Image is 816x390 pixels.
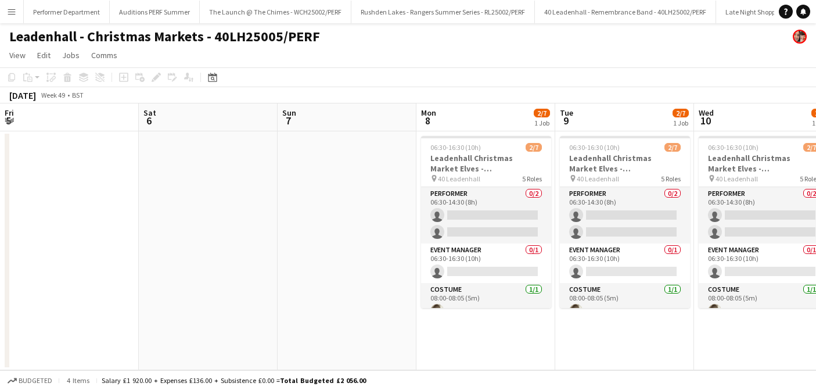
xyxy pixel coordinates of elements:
div: Salary £1 920.00 + Expenses £136.00 + Subsistence £0.00 = [102,376,366,385]
app-card-role: Costume1/108:00-08:05 (5m)[PERSON_NAME] [560,283,690,323]
button: Rushden Lakes - Rangers Summer Series - RL25002/PERF [351,1,535,23]
span: 2/7 [534,109,550,117]
span: 06:30-16:30 (10h) [430,143,481,152]
span: Wed [699,108,714,118]
span: 5 [3,114,14,127]
span: 2/7 [673,109,689,117]
app-card-role: Event Manager0/106:30-16:30 (10h) [560,244,690,283]
button: 40 Leadenhall - Remembrance Band - 40LH25002/PERF [535,1,716,23]
app-card-role: Performer0/206:30-14:30 (8h) [421,187,551,244]
span: 06:30-16:30 (10h) [708,143,759,152]
button: The Launch @ The Chimes - WCH25002/PERF [200,1,351,23]
h1: Leadenhall - Christmas Markets - 40LH25005/PERF [9,28,320,45]
a: Edit [33,48,55,63]
span: 5 Roles [522,174,542,183]
a: View [5,48,30,63]
span: 8 [419,114,436,127]
h3: Leadenhall Christmas Market Elves - 40LH25005/PERF [421,153,551,174]
div: BST [72,91,84,99]
span: 5 Roles [661,174,681,183]
span: 2/7 [526,143,542,152]
span: Sat [143,108,156,118]
app-card-role: Event Manager0/106:30-16:30 (10h) [421,244,551,283]
span: Total Budgeted £2 056.00 [280,376,366,385]
span: 4 items [64,376,92,385]
span: Edit [37,50,51,60]
span: 40 Leadenhall [438,174,480,183]
span: Sun [282,108,296,118]
span: Budgeted [19,377,52,385]
button: Budgeted [6,374,54,387]
a: Jobs [57,48,84,63]
span: Comms [91,50,117,60]
span: View [9,50,26,60]
span: 7 [281,114,296,127]
h3: Leadenhall Christmas Market Elves - 40LH25005/PERF [560,153,690,174]
span: 06:30-16:30 (10h) [569,143,620,152]
span: Week 49 [38,91,67,99]
div: [DATE] [9,90,36,101]
span: 6 [142,114,156,127]
div: 1 Job [673,119,688,127]
span: Jobs [62,50,80,60]
app-card-role: Costume1/108:00-08:05 (5m)[PERSON_NAME] [421,283,551,323]
span: 2/7 [664,143,681,152]
span: Fri [5,108,14,118]
span: 9 [558,114,573,127]
span: Tue [560,108,573,118]
button: Auditions PERF Summer [110,1,200,23]
span: 10 [697,114,714,127]
app-job-card: 06:30-16:30 (10h)2/7Leadenhall Christmas Market Elves - 40LH25005/PERF 40 Leadenhall5 RolesPerfor... [560,136,690,308]
app-job-card: 06:30-16:30 (10h)2/7Leadenhall Christmas Market Elves - 40LH25005/PERF 40 Leadenhall5 RolesPerfor... [421,136,551,308]
span: Mon [421,108,436,118]
span: 40 Leadenhall [577,174,619,183]
div: 1 Job [534,119,549,127]
button: Performer Department [24,1,110,23]
a: Comms [87,48,122,63]
span: 40 Leadenhall [716,174,758,183]
app-card-role: Performer0/206:30-14:30 (8h) [560,187,690,244]
app-user-avatar: Performer Department [793,30,807,44]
